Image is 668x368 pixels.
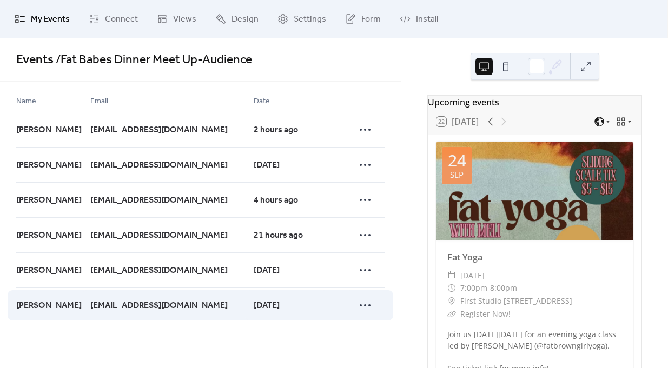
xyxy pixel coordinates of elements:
span: [EMAIL_ADDRESS][DOMAIN_NAME] [90,264,228,277]
span: - [487,282,490,295]
span: 2 hours ago [254,124,298,137]
span: [DATE] [460,269,485,282]
span: Design [232,13,259,26]
a: Events [16,48,54,72]
a: Views [149,4,204,34]
span: Form [361,13,381,26]
span: [PERSON_NAME] [16,194,82,207]
span: / Fat Babes Dinner Meet Up - Audience [54,48,252,72]
div: ​ [447,282,456,295]
a: Install [392,4,446,34]
a: Connect [81,4,146,34]
span: [EMAIL_ADDRESS][DOMAIN_NAME] [90,229,228,242]
a: Design [207,4,267,34]
span: [PERSON_NAME] [16,299,82,312]
span: [EMAIL_ADDRESS][DOMAIN_NAME] [90,124,228,137]
a: Form [337,4,389,34]
span: Views [173,13,196,26]
span: [DATE] [254,159,280,172]
span: [EMAIL_ADDRESS][DOMAIN_NAME] [90,194,228,207]
span: [PERSON_NAME] [16,264,82,277]
span: First Studio [STREET_ADDRESS] [460,295,572,307]
span: 8:00pm [490,282,517,295]
span: 7:00pm [460,282,487,295]
a: Fat Yoga [447,251,482,263]
span: Settings [294,13,326,26]
span: 4 hours ago [254,194,298,207]
span: Date [254,95,270,108]
span: Email [90,95,108,108]
div: 24 [448,152,466,169]
span: My Events [31,13,70,26]
div: ​ [447,307,456,320]
div: ​ [447,295,456,307]
span: 21 hours ago [254,229,303,242]
div: Upcoming events [428,96,641,109]
span: Name [16,95,36,108]
a: Register Now! [460,309,511,319]
span: [EMAIL_ADDRESS][DOMAIN_NAME] [90,299,228,312]
span: [PERSON_NAME] [16,229,82,242]
span: [EMAIL_ADDRESS][DOMAIN_NAME] [90,159,228,172]
a: Settings [269,4,334,34]
div: ​ [447,269,456,282]
span: [DATE] [254,264,280,277]
span: Connect [105,13,138,26]
span: [DATE] [254,299,280,312]
a: My Events [6,4,78,34]
span: Install [416,13,438,26]
span: [PERSON_NAME] [16,159,82,172]
div: Sep [450,171,464,179]
span: [PERSON_NAME] [16,124,82,137]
